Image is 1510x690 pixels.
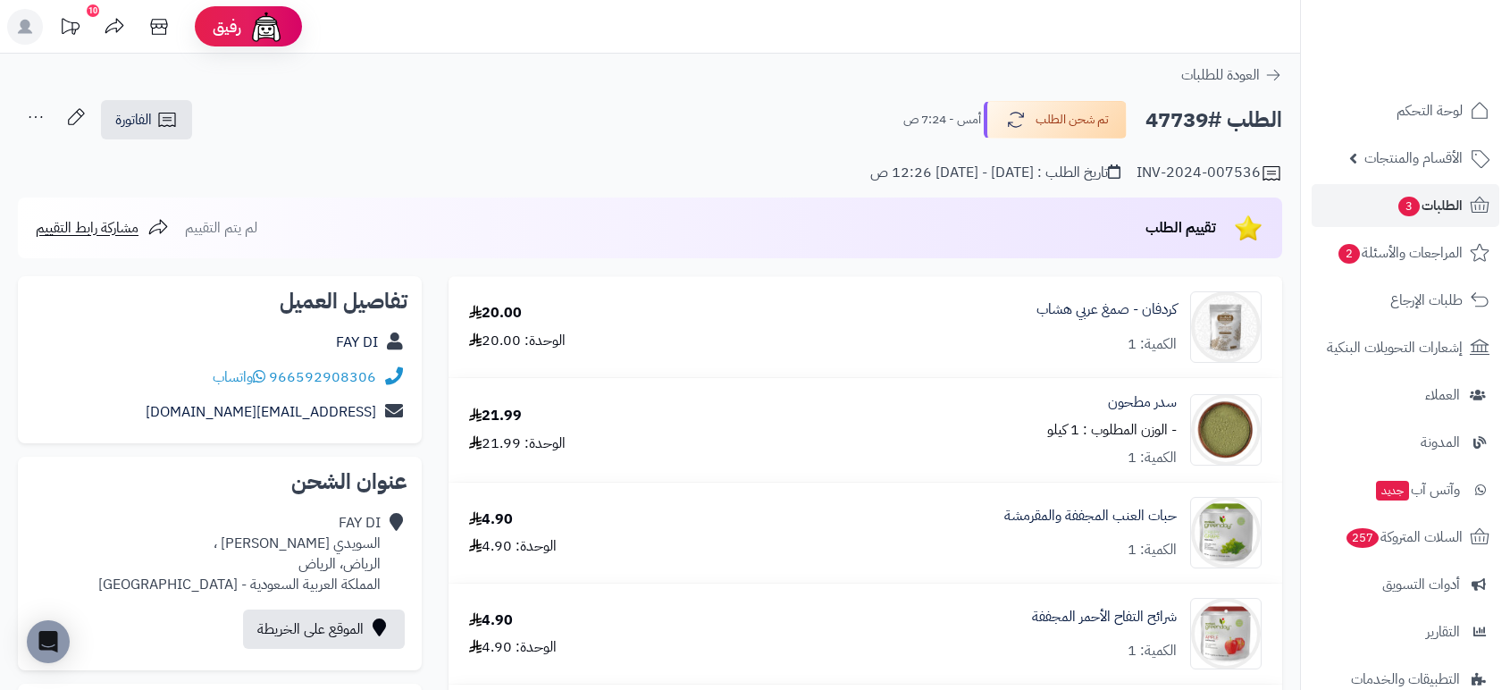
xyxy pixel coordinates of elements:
h2: عنوان الشحن [32,471,407,492]
span: جديد [1376,481,1409,501]
span: وآتس آب [1374,477,1460,502]
a: المدونة [1312,421,1499,464]
button: تم شحن الطلب [984,101,1127,139]
span: السلات المتروكة [1345,525,1463,550]
span: تقييم الطلب [1145,217,1216,239]
span: الطلبات [1397,193,1463,218]
a: السلات المتروكة257 [1312,516,1499,559]
div: الكمية: 1 [1128,448,1177,468]
a: طلبات الإرجاع [1312,279,1499,322]
span: الفاتورة [115,109,152,130]
div: الكمية: 1 [1128,641,1177,661]
span: إشعارات التحويلات البنكية [1327,335,1463,360]
span: المراجعات والأسئلة [1337,240,1463,265]
div: الوحدة: 20.00 [469,331,566,351]
h2: تفاصيل العميل [32,290,407,312]
span: 257 [1346,528,1379,548]
a: الطلبات3 [1312,184,1499,227]
a: كردفان - صمغ عربي هشاب [1036,299,1177,320]
div: Open Intercom Messenger [27,620,70,663]
a: لوحة التحكم [1312,89,1499,132]
span: العملاء [1425,383,1460,408]
a: FAY DI [336,332,378,353]
h2: الطلب #47739 [1145,102,1282,139]
img: ai-face.png [248,9,284,45]
span: العودة للطلبات [1181,64,1260,86]
a: إشعارات التحويلات البنكية [1312,326,1499,369]
a: حبات العنب المجففة والمقرمشة [1004,506,1177,526]
div: 4.90 [469,509,513,530]
div: الوحدة: 4.90 [469,536,557,557]
small: - الوزن المطلوب : 1 كيلو [1047,419,1177,441]
div: تاريخ الطلب : [DATE] - [DATE] 12:26 ص [870,163,1120,183]
div: الكمية: 1 [1128,334,1177,355]
span: 3 [1398,197,1420,216]
div: الكمية: 1 [1128,540,1177,560]
small: أمس - 7:24 ص [903,111,981,129]
span: رفيق [213,16,241,38]
a: مشاركة رابط التقييم [36,217,169,239]
span: الأقسام والمنتجات [1364,146,1463,171]
img: 1646021342-Greenday%20Apple%20Front-90x90.jpg [1191,598,1261,669]
a: العملاء [1312,374,1499,417]
a: [EMAIL_ADDRESS][DOMAIN_NAME] [146,401,376,423]
a: الفاتورة [101,100,192,139]
a: المراجعات والأسئلة2 [1312,231,1499,274]
div: 4.90 [469,610,513,631]
img: karpro1-90x90.jpg [1191,291,1261,363]
span: طلبات الإرجاع [1390,288,1463,313]
a: واتساب [213,366,265,388]
img: 1646160451-Greenday%20Grape%20Front-90x90.jpg [1191,497,1261,568]
div: 20.00 [469,303,522,324]
div: الوحدة: 21.99 [469,433,566,454]
span: 2 [1338,244,1360,264]
img: logo-2.png [1388,47,1493,85]
span: المدونة [1421,430,1460,455]
span: أدوات التسويق [1382,572,1460,597]
a: العودة للطلبات [1181,64,1282,86]
div: INV-2024-007536 [1137,163,1282,184]
div: 21.99 [469,406,522,426]
span: مشاركة رابط التقييم [36,217,138,239]
a: وآتس آبجديد [1312,468,1499,511]
span: لم يتم التقييم [185,217,257,239]
a: أدوات التسويق [1312,563,1499,606]
a: التقارير [1312,610,1499,653]
div: FAY DI السويدي [PERSON_NAME] ، الرياض، الرياض المملكة العربية السعودية - [GEOGRAPHIC_DATA] [98,513,381,594]
a: الموقع على الخريطة [243,610,405,649]
span: التقارير [1426,619,1460,644]
img: 1639900622-Jujube%20Leaf%20Powder-90x90.jpg [1191,394,1261,466]
a: سدر مطحون [1108,392,1177,413]
div: الوحدة: 4.90 [469,637,557,658]
span: لوحة التحكم [1397,98,1463,123]
a: شرائح التفاح الأحمر المجففة [1032,607,1177,627]
a: تحديثات المنصة [47,9,92,49]
a: 966592908306 [269,366,376,388]
div: 10 [87,4,99,17]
